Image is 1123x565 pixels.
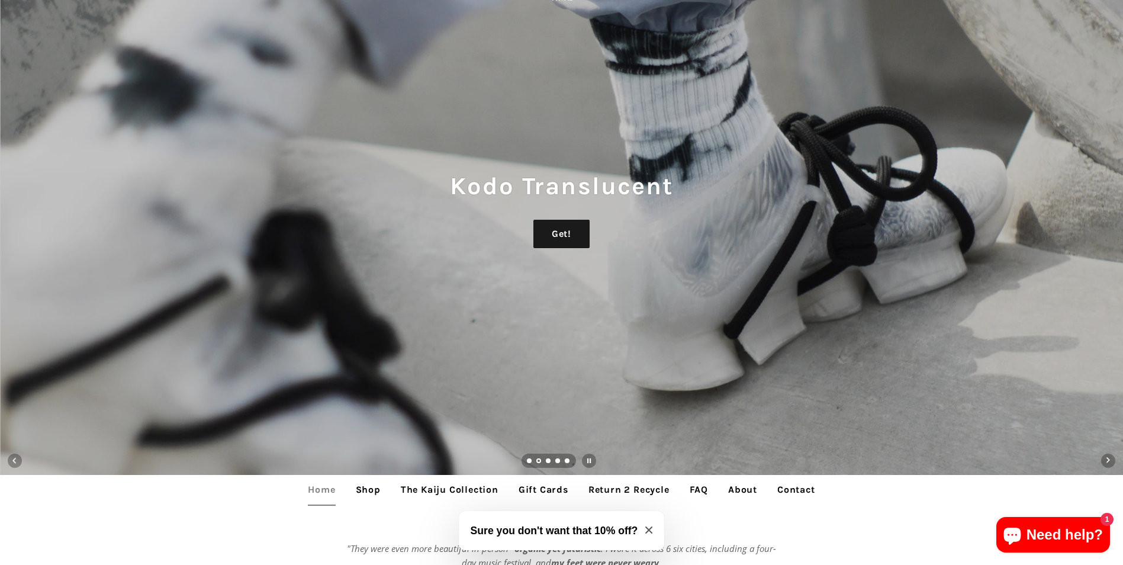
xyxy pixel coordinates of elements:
[768,475,824,505] a: Contact
[565,459,571,465] a: Load slide 5
[347,475,390,505] a: Shop
[533,220,590,248] a: Get!
[1095,448,1121,474] button: Next slide
[527,459,533,465] a: Load slide 1
[681,475,717,505] a: FAQ
[2,448,28,474] button: Previous slide
[536,459,542,465] a: Slide 2, current
[546,459,552,465] a: Load slide 3
[299,475,344,505] a: Home
[576,448,602,474] button: Pause slideshow
[580,475,678,505] a: Return 2 Recycle
[993,517,1114,556] inbox-online-store-chat: Shopify online store chat
[510,475,577,505] a: Gift Cards
[392,475,507,505] a: The Kaiju Collection
[719,475,766,505] a: About
[347,542,514,554] em: "They were even more beautiful in person--
[555,459,561,465] a: Load slide 4
[12,169,1111,203] h1: Kodo Translucent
